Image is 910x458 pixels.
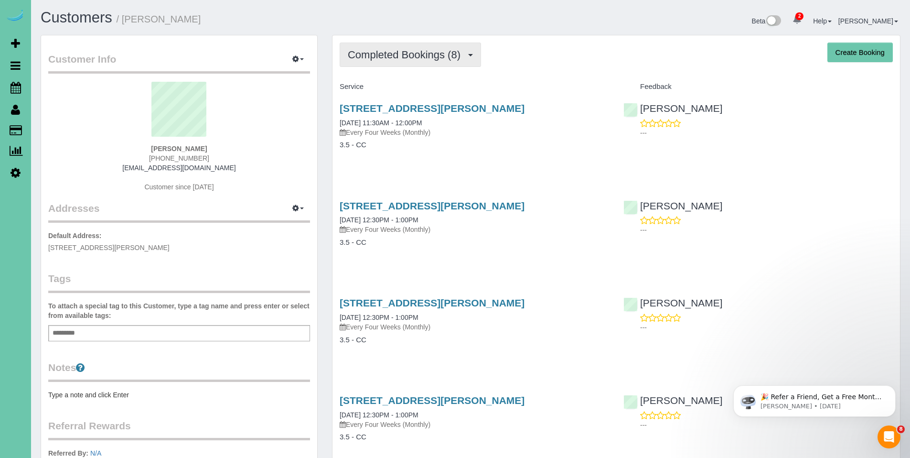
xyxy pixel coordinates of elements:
p: --- [640,323,893,332]
span: [PHONE_NUMBER] [149,154,209,162]
a: [DATE] 11:30AM - 12:00PM [340,119,422,127]
label: To attach a special tag to this Customer, type a tag name and press enter or select from availabl... [48,301,310,320]
a: [PERSON_NAME] [623,297,723,308]
p: --- [640,128,893,138]
span: 2 [795,12,803,20]
img: Automaid Logo [6,10,25,23]
a: [STREET_ADDRESS][PERSON_NAME] [340,297,525,308]
iframe: Intercom live chat [878,425,900,448]
button: Completed Bookings (8) [340,43,481,67]
a: Help [813,17,832,25]
legend: Notes [48,360,310,382]
a: [PERSON_NAME] [623,200,723,211]
p: --- [640,420,893,430]
pre: Type a note and click Enter [48,390,310,400]
h4: Feedback [623,83,893,91]
a: Beta [752,17,782,25]
a: N/A [90,449,101,457]
p: Every Four Weeks (Monthly) [340,322,609,332]
h4: 3.5 - CC [340,141,609,149]
span: Completed Bookings (8) [348,49,465,61]
p: Every Four Weeks (Monthly) [340,420,609,429]
a: [STREET_ADDRESS][PERSON_NAME] [340,103,525,114]
h4: 3.5 - CC [340,433,609,441]
a: [STREET_ADDRESS][PERSON_NAME] [340,200,525,211]
strong: [PERSON_NAME] [151,145,207,153]
p: --- [640,225,893,235]
label: Default Address: [48,231,102,240]
span: Customer since [DATE] [144,183,214,191]
span: [STREET_ADDRESS][PERSON_NAME] [48,244,170,251]
span: 8 [897,425,905,433]
legend: Tags [48,272,310,293]
legend: Referral Rewards [48,419,310,440]
a: [DATE] 12:30PM - 1:00PM [340,314,418,321]
a: [DATE] 12:30PM - 1:00PM [340,411,418,419]
a: [PERSON_NAME] [838,17,898,25]
p: Every Four Weeks (Monthly) [340,128,609,137]
a: [PERSON_NAME] [623,103,723,114]
iframe: Intercom notifications message [719,365,910,432]
a: Customers [41,9,112,26]
a: [DATE] 12:30PM - 1:00PM [340,216,418,224]
a: 2 [788,10,806,31]
small: / [PERSON_NAME] [117,14,201,24]
img: New interface [765,15,781,28]
label: Referred By: [48,448,88,458]
a: [EMAIL_ADDRESS][DOMAIN_NAME] [122,164,236,172]
a: [PERSON_NAME] [623,395,723,406]
h4: Service [340,83,609,91]
h4: 3.5 - CC [340,336,609,344]
legend: Customer Info [48,52,310,74]
h4: 3.5 - CC [340,239,609,247]
button: Create Booking [827,43,893,63]
p: Every Four Weeks (Monthly) [340,225,609,234]
a: [STREET_ADDRESS][PERSON_NAME] [340,395,525,406]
